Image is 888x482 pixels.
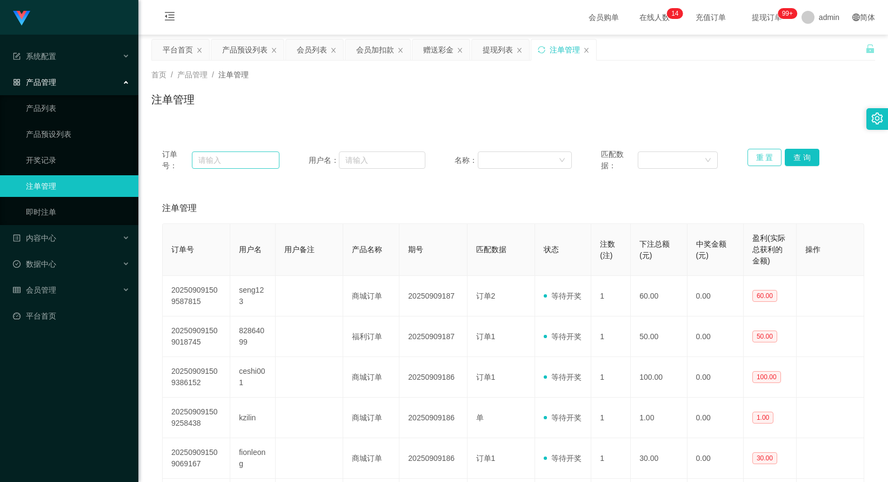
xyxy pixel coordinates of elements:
span: 订单1 [476,332,496,341]
i: 图标: down [705,157,711,164]
span: 盈利(实际总获利的金额) [752,234,785,265]
a: 注单管理 [26,175,130,197]
i: 图标: appstore-o [13,78,21,86]
span: 提现订单 [746,14,787,21]
td: 1 [591,438,631,479]
span: 在线人数 [634,14,675,21]
td: 福利订单 [343,316,399,357]
span: 会员管理 [13,286,56,294]
button: 查 询 [785,149,819,166]
td: 20250909186 [399,357,467,398]
td: 100.00 [631,357,687,398]
i: 图标: close [397,47,404,54]
span: 系统配置 [13,52,56,61]
sup: 1127 [778,8,797,19]
span: / [212,70,214,79]
div: 注单管理 [550,39,580,60]
span: 状态 [544,245,559,254]
div: 会员列表 [297,39,327,60]
input: 请输入 [339,151,425,169]
span: 注单管理 [218,70,249,79]
span: 首页 [151,70,166,79]
span: 订单2 [476,292,496,300]
div: 提现列表 [483,39,513,60]
td: 0.00 [687,276,744,316]
span: 1.00 [752,412,773,424]
a: 产品列表 [26,97,130,119]
span: 名称： [455,155,478,166]
td: 202509091509018745 [163,316,230,357]
td: 1 [591,398,631,438]
button: 重 置 [747,149,782,166]
span: 充值订单 [690,14,731,21]
span: 下注总额(元) [639,240,670,260]
i: 图标: close [583,47,590,54]
span: 等待开奖 [544,454,582,463]
td: 30.00 [631,438,687,479]
i: 图标: close [196,47,203,54]
td: 商城订单 [343,438,399,479]
td: 20250909187 [399,276,467,316]
span: 订单1 [476,454,496,463]
i: 图标: close [330,47,337,54]
span: 用户备注 [284,245,315,254]
td: 商城订单 [343,357,399,398]
a: 图标: dashboard平台首页 [13,305,130,327]
span: 产品管理 [177,70,208,79]
p: 4 [675,8,679,19]
i: 图标: form [13,52,21,60]
a: 即时注单 [26,201,130,223]
div: 会员加扣款 [356,39,394,60]
span: 50.00 [752,331,777,342]
sup: 14 [667,8,683,19]
td: 202509091509587815 [163,276,230,316]
td: 20250909186 [399,398,467,438]
span: 注数(注) [600,240,615,260]
td: 60.00 [631,276,687,316]
td: 50.00 [631,316,687,357]
span: 等待开奖 [544,332,582,341]
td: 202509091509069167 [163,438,230,479]
i: 图标: global [852,14,860,21]
td: 202509091509386152 [163,357,230,398]
td: 1.00 [631,398,687,438]
span: 期号 [408,245,423,254]
i: 图标: menu-fold [151,1,188,35]
td: 1 [591,357,631,398]
span: 60.00 [752,290,777,302]
td: 0.00 [687,438,744,479]
span: 等待开奖 [544,373,582,381]
div: 产品预设列表 [222,39,268,60]
span: 匹配数据 [476,245,506,254]
div: 平台首页 [163,39,193,60]
td: fionleong [230,438,275,479]
div: 赠送彩金 [423,39,453,60]
span: 订单号： [162,149,192,171]
span: 操作 [805,245,820,254]
td: kzilin [230,398,275,438]
span: 注单管理 [162,202,197,215]
td: 202509091509258438 [163,398,230,438]
span: 匹配数据： [601,149,638,171]
h1: 注单管理 [151,91,195,108]
td: 20250909187 [399,316,467,357]
span: 订单1 [476,373,496,381]
i: 图标: check-circle-o [13,260,21,268]
td: 0.00 [687,316,744,357]
span: 用户名： [309,155,339,166]
i: 图标: table [13,286,21,294]
a: 开奖记录 [26,149,130,171]
i: 图标: close [516,47,523,54]
i: 图标: down [559,157,565,164]
td: 1 [591,316,631,357]
span: 等待开奖 [544,292,582,300]
td: 商城订单 [343,276,399,316]
i: 图标: unlock [865,44,875,54]
span: 订单号 [171,245,194,254]
td: 82864099 [230,316,275,357]
td: 20250909186 [399,438,467,479]
span: 产品管理 [13,78,56,87]
i: 图标: profile [13,234,21,242]
i: 图标: close [457,47,463,54]
p: 1 [671,8,675,19]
